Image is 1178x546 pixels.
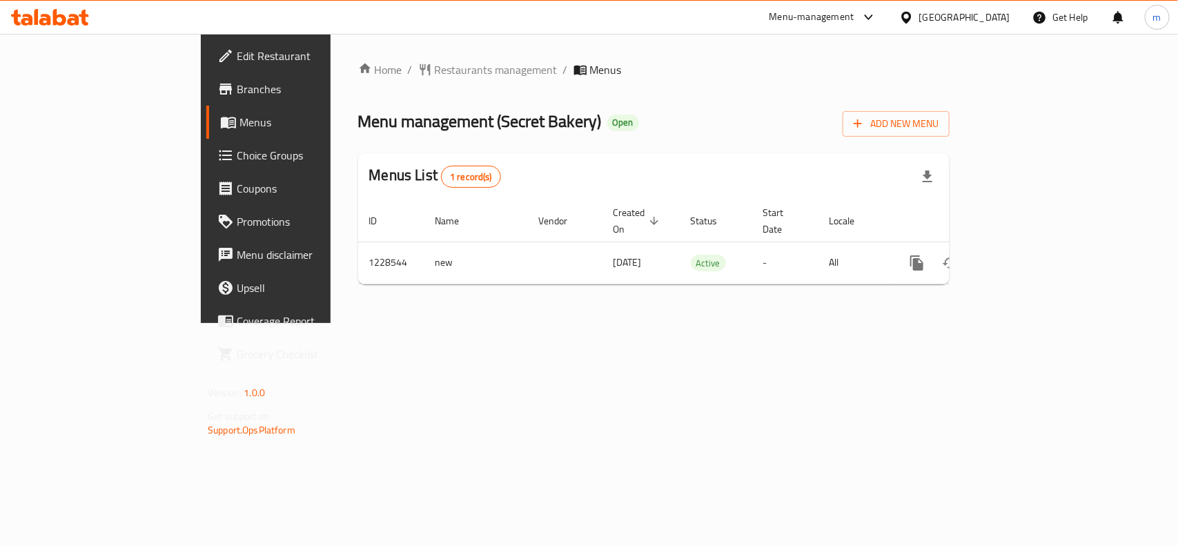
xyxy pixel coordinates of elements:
[613,204,663,237] span: Created On
[206,39,397,72] a: Edit Restaurant
[843,111,950,137] button: Add New Menu
[691,255,726,271] span: Active
[208,384,242,402] span: Version:
[369,213,395,229] span: ID
[237,147,386,164] span: Choice Groups
[408,61,413,78] li: /
[613,253,642,271] span: [DATE]
[208,421,295,439] a: Support.OpsPlatform
[239,114,386,130] span: Menus
[818,242,890,284] td: All
[539,213,586,229] span: Vendor
[590,61,622,78] span: Menus
[237,313,386,329] span: Coverage Report
[237,81,386,97] span: Branches
[358,106,602,137] span: Menu management ( Secret Bakery )
[206,238,397,271] a: Menu disclaimer
[369,165,501,188] h2: Menus List
[1153,10,1161,25] span: m
[358,200,1044,284] table: enhanced table
[890,200,1044,242] th: Actions
[206,172,397,205] a: Coupons
[563,61,568,78] li: /
[206,304,397,338] a: Coverage Report
[206,106,397,139] a: Menus
[607,117,639,128] span: Open
[206,205,397,238] a: Promotions
[424,242,528,284] td: new
[237,48,386,64] span: Edit Restaurant
[441,166,501,188] div: Total records count
[237,346,386,362] span: Grocery Checklist
[206,72,397,106] a: Branches
[237,280,386,296] span: Upsell
[435,61,558,78] span: Restaurants management
[911,160,944,193] div: Export file
[607,115,639,131] div: Open
[829,213,873,229] span: Locale
[442,170,500,184] span: 1 record(s)
[934,246,967,280] button: Change Status
[763,204,802,237] span: Start Date
[769,9,854,26] div: Menu-management
[752,242,818,284] td: -
[244,384,265,402] span: 1.0.0
[854,115,939,133] span: Add New Menu
[206,139,397,172] a: Choice Groups
[237,180,386,197] span: Coupons
[901,246,934,280] button: more
[691,213,736,229] span: Status
[206,271,397,304] a: Upsell
[435,213,478,229] span: Name
[358,61,950,78] nav: breadcrumb
[208,407,271,425] span: Get support on:
[237,213,386,230] span: Promotions
[206,338,397,371] a: Grocery Checklist
[237,246,386,263] span: Menu disclaimer
[418,61,558,78] a: Restaurants management
[919,10,1010,25] div: [GEOGRAPHIC_DATA]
